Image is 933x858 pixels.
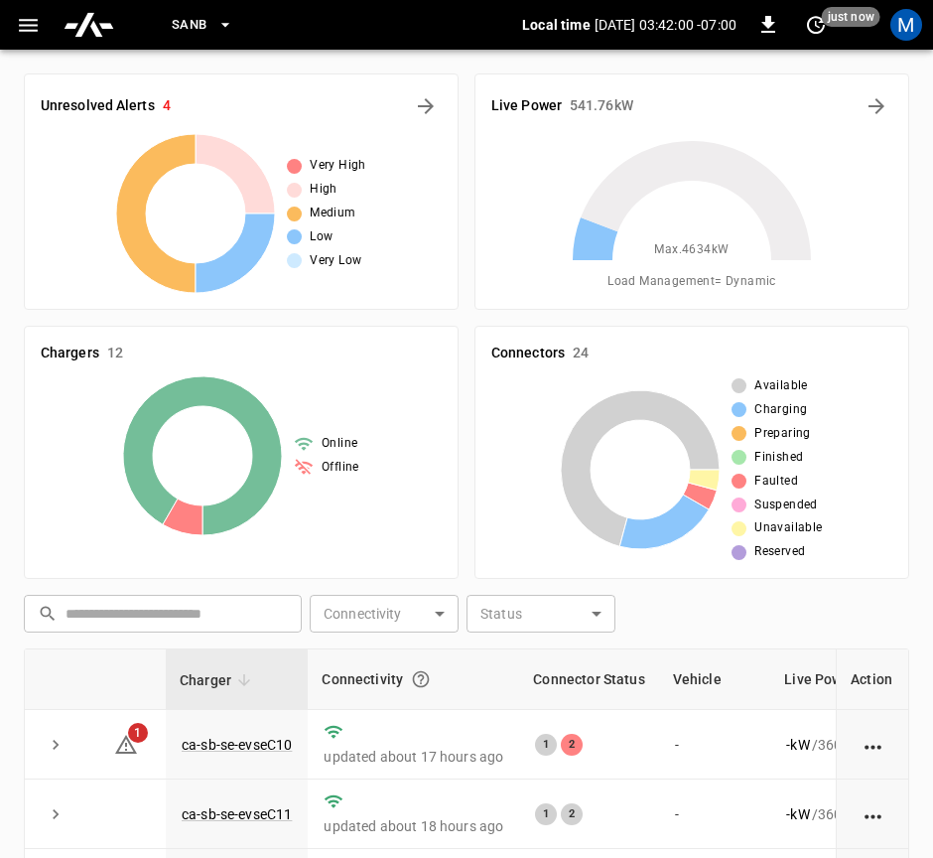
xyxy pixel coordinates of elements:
button: Connection between the charger and our software. [403,661,439,697]
div: 2 [561,734,583,756]
button: set refresh interval [800,9,832,41]
div: 2 [561,803,583,825]
div: profile-icon [890,9,922,41]
th: Connector Status [519,649,658,710]
h6: Unresolved Alerts [41,95,155,117]
span: Finished [754,448,803,468]
span: Preparing [754,424,811,444]
span: Online [322,434,357,454]
span: Very High [310,156,366,176]
h6: 4 [163,95,171,117]
button: expand row [41,799,70,829]
h6: Connectors [491,343,565,364]
h6: 12 [107,343,123,364]
td: - [659,780,771,849]
span: Charger [180,668,257,692]
p: updated about 18 hours ago [324,816,503,836]
button: All Alerts [410,90,442,122]
p: - kW [786,804,809,824]
p: - kW [786,735,809,755]
span: Max. 4634 kW [654,240,729,260]
span: Load Management = Dynamic [607,272,776,292]
span: Medium [310,204,355,223]
td: - [659,710,771,780]
img: ampcontrol.io logo [63,6,115,44]
div: action cell options [861,735,885,755]
span: Available [754,376,808,396]
th: Action [836,649,908,710]
button: expand row [41,730,70,760]
span: SanB [172,14,207,37]
div: / 360 kW [786,735,901,755]
p: [DATE] 03:42:00 -07:00 [595,15,736,35]
th: Vehicle [659,649,771,710]
a: 1 [114,735,138,751]
span: just now [822,7,880,27]
span: Charging [754,400,807,420]
p: Local time [522,15,591,35]
span: Offline [322,458,359,478]
span: Low [310,227,333,247]
button: SanB [164,6,241,45]
span: Faulted [754,472,798,492]
span: Unavailable [754,518,822,538]
div: action cell options [861,804,885,824]
th: Live Power [770,649,917,710]
a: ca-sb-se-evseC11 [182,806,292,822]
h6: Live Power [491,95,562,117]
div: 1 [535,803,557,825]
a: ca-sb-se-evseC10 [182,737,292,753]
span: Very Low [310,251,361,271]
span: 1 [128,723,148,743]
button: Energy Overview [861,90,892,122]
span: Suspended [754,496,818,515]
span: High [310,180,337,200]
h6: Chargers [41,343,99,364]
p: updated about 17 hours ago [324,747,503,767]
h6: 541.76 kW [570,95,633,117]
span: Reserved [754,542,805,562]
div: / 360 kW [786,804,901,824]
div: 1 [535,734,557,756]
div: Connectivity [322,661,505,697]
